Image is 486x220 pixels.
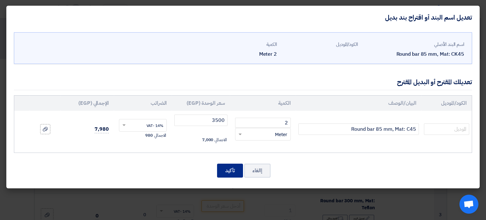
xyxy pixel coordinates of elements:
input: Add Item Description [298,123,419,135]
div: الكمية [201,41,277,48]
th: الضرائب [114,96,172,111]
th: سعر الوحدة (EGP) [172,96,230,111]
input: أدخل سعر الوحدة [174,115,227,126]
input: RFQ_STEP1.ITEMS.2.AMOUNT_TITLE [235,118,291,128]
span: 980 [145,132,153,139]
button: تأكيد [217,164,243,178]
th: الكمية [230,96,296,111]
button: إالغاء [244,164,271,178]
span: 7,980 [95,125,109,133]
span: Meter [275,131,287,138]
div: Round bar 85 mm, Mat: CK45 [363,50,464,58]
span: 7,000 [202,137,214,143]
th: البيان/الوصف [296,96,421,111]
ng-select: VAT [119,119,167,132]
th: الإجمالي (EGP) [61,96,114,111]
input: الموديل [424,123,469,135]
div: تعديلك المقترح أو البديل المقترح [397,77,472,87]
div: 2 Meter [201,50,277,58]
div: اسم البند الأصلي [363,41,464,48]
h4: تعديل اسم البند أو اقتراح بند بديل [385,13,472,22]
th: الكود/الموديل [421,96,472,111]
div: Open chat [459,195,478,214]
span: الاجمالي [154,132,166,139]
div: الكود/الموديل [282,41,358,48]
span: الاجمالي [215,137,227,143]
